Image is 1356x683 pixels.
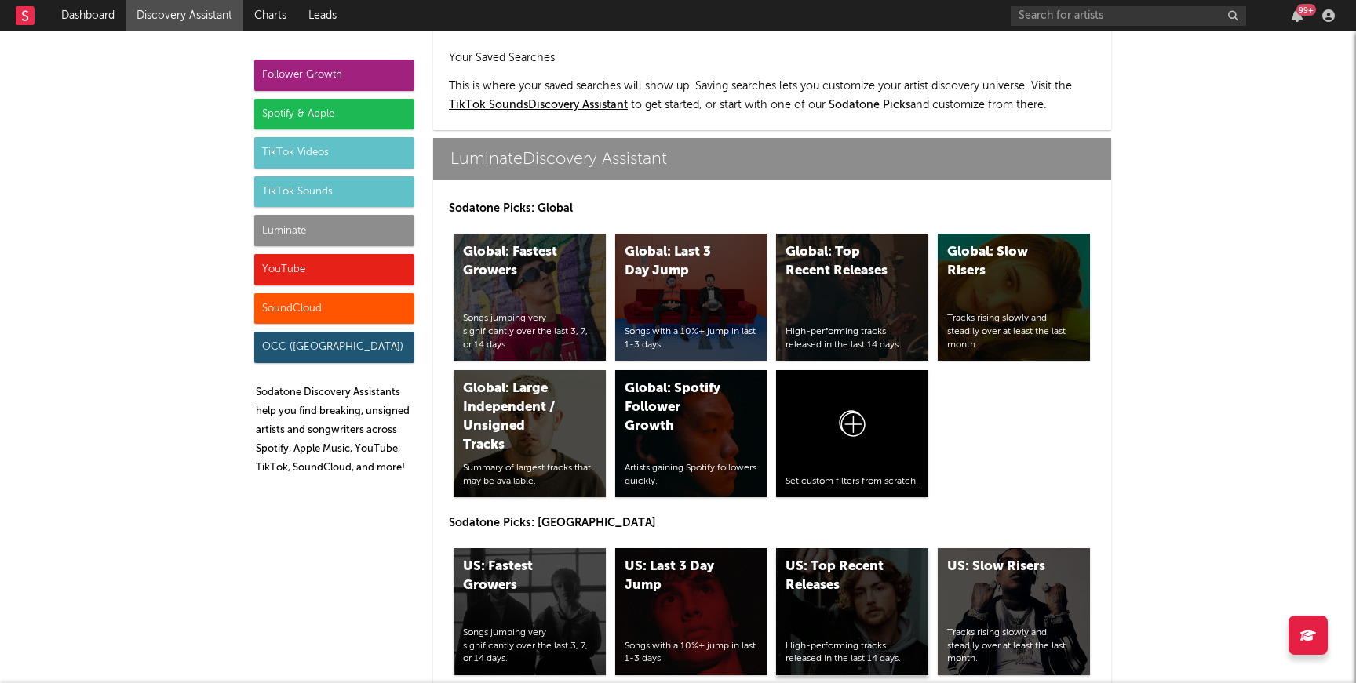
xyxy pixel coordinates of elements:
[254,60,414,91] div: Follower Growth
[1292,9,1303,22] button: 99+
[947,312,1081,351] div: Tracks rising slowly and steadily over at least the last month.
[1296,4,1316,16] div: 99 +
[254,254,414,285] div: YouTube
[449,100,628,111] a: TikTok SoundsDiscovery Assistant
[1011,6,1246,26] input: Search for artists
[947,558,1054,576] div: US: Slow Risers
[947,243,1054,281] div: Global: Slow Risers
[463,380,570,455] div: Global: Large Independent / Unsigned Tracks
[776,370,928,497] a: Set custom filters from scratch.
[254,99,414,130] div: Spotify & Apple
[786,558,892,595] div: US: Top Recent Releases
[947,627,1081,666] div: Tracks rising slowly and steadily over at least the last month.
[625,462,758,489] div: Artists gaining Spotify followers quickly.
[829,100,910,111] span: Sodatone Picks
[454,548,606,675] a: US: Fastest GrowersSongs jumping very significantly over the last 3, 7, or 14 days.
[776,548,928,675] a: US: Top Recent ReleasesHigh-performing tracks released in the last 14 days.
[449,514,1095,532] p: Sodatone Picks: [GEOGRAPHIC_DATA]
[625,640,758,667] div: Songs with a 10%+ jump in last 1-3 days.
[254,215,414,246] div: Luminate
[615,234,767,361] a: Global: Last 3 Day JumpSongs with a 10%+ jump in last 1-3 days.
[449,199,1095,218] p: Sodatone Picks: Global
[938,234,1090,361] a: Global: Slow RisersTracks rising slowly and steadily over at least the last month.
[786,325,919,352] div: High-performing tracks released in the last 14 days.
[463,243,570,281] div: Global: Fastest Growers
[433,138,1111,180] a: LuminateDiscovery Assistant
[463,627,596,666] div: Songs jumping very significantly over the last 3, 7, or 14 days.
[776,234,928,361] a: Global: Top Recent ReleasesHigh-performing tracks released in the last 14 days.
[938,548,1090,675] a: US: Slow RisersTracks rising slowly and steadily over at least the last month.
[615,548,767,675] a: US: Last 3 Day JumpSongs with a 10%+ jump in last 1-3 days.
[786,475,919,489] div: Set custom filters from scratch.
[449,49,1095,67] h2: Your Saved Searches
[625,380,731,436] div: Global: Spotify Follower Growth
[463,312,596,351] div: Songs jumping very significantly over the last 3, 7, or 14 days.
[463,558,570,595] div: US: Fastest Growers
[625,325,758,352] div: Songs with a 10%+ jump in last 1-3 days.
[449,77,1095,114] p: This is where your saved searches will show up. Saving searches lets you customize your artist di...
[463,462,596,489] div: Summary of largest tracks that may be available.
[254,332,414,363] div: OCC ([GEOGRAPHIC_DATA])
[786,640,919,667] div: High-performing tracks released in the last 14 days.
[625,243,731,281] div: Global: Last 3 Day Jump
[256,383,414,478] p: Sodatone Discovery Assistants help you find breaking, unsigned artists and songwriters across Spo...
[254,137,414,169] div: TikTok Videos
[615,370,767,497] a: Global: Spotify Follower GrowthArtists gaining Spotify followers quickly.
[786,243,892,281] div: Global: Top Recent Releases
[254,293,414,325] div: SoundCloud
[254,176,414,208] div: TikTok Sounds
[454,234,606,361] a: Global: Fastest GrowersSongs jumping very significantly over the last 3, 7, or 14 days.
[454,370,606,497] a: Global: Large Independent / Unsigned TracksSummary of largest tracks that may be available.
[625,558,731,595] div: US: Last 3 Day Jump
